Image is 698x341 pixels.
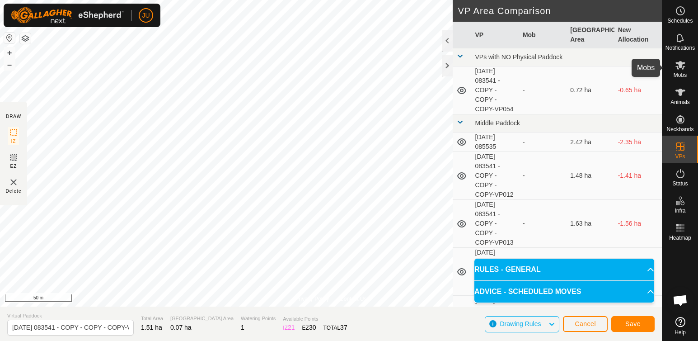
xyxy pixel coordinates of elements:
[295,295,329,303] a: Privacy Policy
[472,133,519,152] td: [DATE] 085535
[614,248,662,296] td: -1.65 ha
[11,7,124,24] img: Gallagher Logo
[4,33,15,43] button: Reset Map
[669,235,691,241] span: Heatmap
[288,324,295,331] span: 21
[670,99,690,105] span: Animals
[614,200,662,248] td: -1.56 ha
[170,315,234,322] span: [GEOGRAPHIC_DATA] Area
[666,127,693,132] span: Neckbands
[523,219,563,228] div: -
[170,324,192,331] span: 0.07 ha
[625,320,641,327] span: Save
[4,47,15,58] button: +
[575,320,596,327] span: Cancel
[519,22,567,48] th: Mob
[675,208,685,213] span: Infra
[614,133,662,152] td: -2.35 ha
[7,312,134,320] span: Virtual Paddock
[567,152,614,200] td: 1.48 ha
[10,163,17,170] span: EZ
[142,11,150,20] span: JU
[20,33,31,44] button: Map Layers
[523,171,563,180] div: -
[474,264,541,275] span: RULES - GENERAL
[614,22,662,48] th: New Allocation
[6,113,21,120] div: DRAW
[662,313,698,339] a: Help
[563,316,608,332] button: Cancel
[309,324,316,331] span: 30
[241,324,244,331] span: 1
[458,5,662,16] h2: VP Area Comparison
[472,22,519,48] th: VP
[523,137,563,147] div: -
[6,188,22,194] span: Delete
[667,18,693,24] span: Schedules
[4,59,15,70] button: –
[667,287,694,314] div: Open chat
[340,324,347,331] span: 37
[567,133,614,152] td: 2.42 ha
[614,66,662,114] td: -0.65 ha
[500,320,541,327] span: Drawing Rules
[665,45,695,51] span: Notifications
[323,323,347,332] div: TOTAL
[614,152,662,200] td: -1.41 ha
[567,248,614,296] td: 1.72 ha
[340,295,366,303] a: Contact Us
[241,315,276,322] span: Watering Points
[474,281,654,303] p-accordion-header: ADVICE - SCHEDULED MOVES
[475,53,563,61] span: VPs with NO Physical Paddock
[472,200,519,248] td: [DATE] 083541 - COPY - COPY - COPY-VP013
[302,323,316,332] div: EZ
[472,248,519,296] td: [DATE] 083541 - COPY - COPY - COPY-VP014
[11,138,16,145] span: IZ
[141,315,163,322] span: Total Area
[675,154,685,159] span: VPs
[567,66,614,114] td: 0.72 ha
[475,119,520,127] span: Middle Paddock
[611,316,655,332] button: Save
[567,22,614,48] th: [GEOGRAPHIC_DATA] Area
[674,72,687,78] span: Mobs
[141,324,162,331] span: 1.51 ha
[474,259,654,280] p-accordion-header: RULES - GENERAL
[567,200,614,248] td: 1.63 ha
[474,286,581,297] span: ADVICE - SCHEDULED MOVES
[472,66,519,114] td: [DATE] 083541 - COPY - COPY - COPY-VP054
[472,152,519,200] td: [DATE] 083541 - COPY - COPY - COPY-VP012
[675,330,686,335] span: Help
[523,85,563,95] div: -
[283,315,347,323] span: Available Points
[8,177,19,188] img: VP
[672,181,688,186] span: Status
[283,323,295,332] div: IZ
